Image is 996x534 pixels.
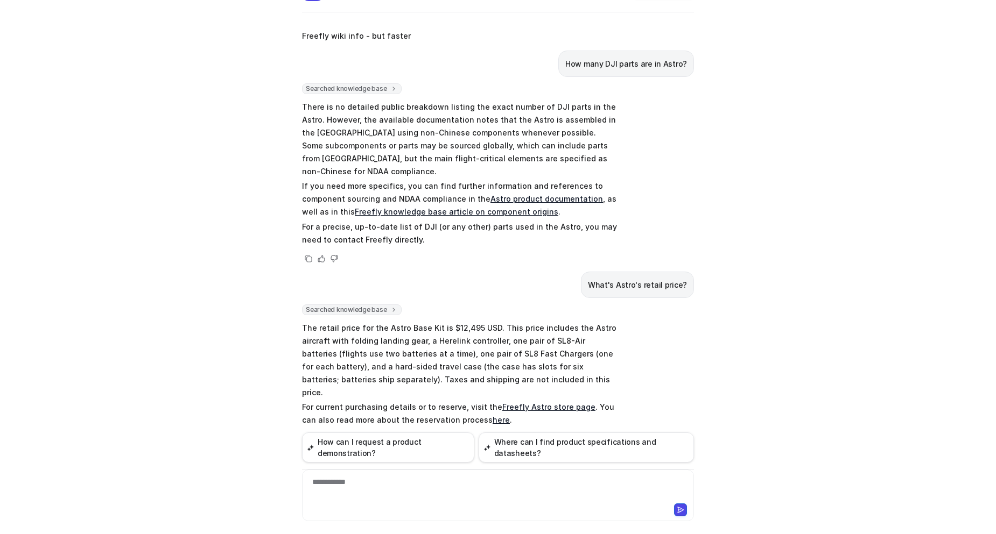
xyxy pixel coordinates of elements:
p: There is no detailed public breakdown listing the exact number of DJI parts in the Astro. However... [302,101,617,178]
span: Searched knowledge base [302,304,402,315]
span: Searched knowledge base [302,83,402,94]
button: How can I request a product demonstration? [302,432,474,462]
a: here [493,415,510,424]
a: Astro product documentation [490,194,603,203]
p: The retail price for the Astro Base Kit is $12,495 USD. This price includes the Astro aircraft wi... [302,322,617,399]
p: For a precise, up-to-date list of DJI (or any other) parts used in the Astro, you may need to con... [302,220,617,246]
a: Freefly knowledge base article on component origins [355,207,558,216]
p: If you need more specifics, you can find further information and references to component sourcing... [302,180,617,218]
button: Where can I find product specifications and datasheets? [479,432,694,462]
p: For current purchasing details or to reserve, visit the . You can also read more about the reserv... [302,401,617,426]
p: What's Astro's retail price? [588,279,687,291]
p: How many DJI parts are in Astro? [565,58,687,70]
a: Freefly Astro store page [502,402,595,411]
p: Freefly wiki info - but faster [302,30,411,42]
